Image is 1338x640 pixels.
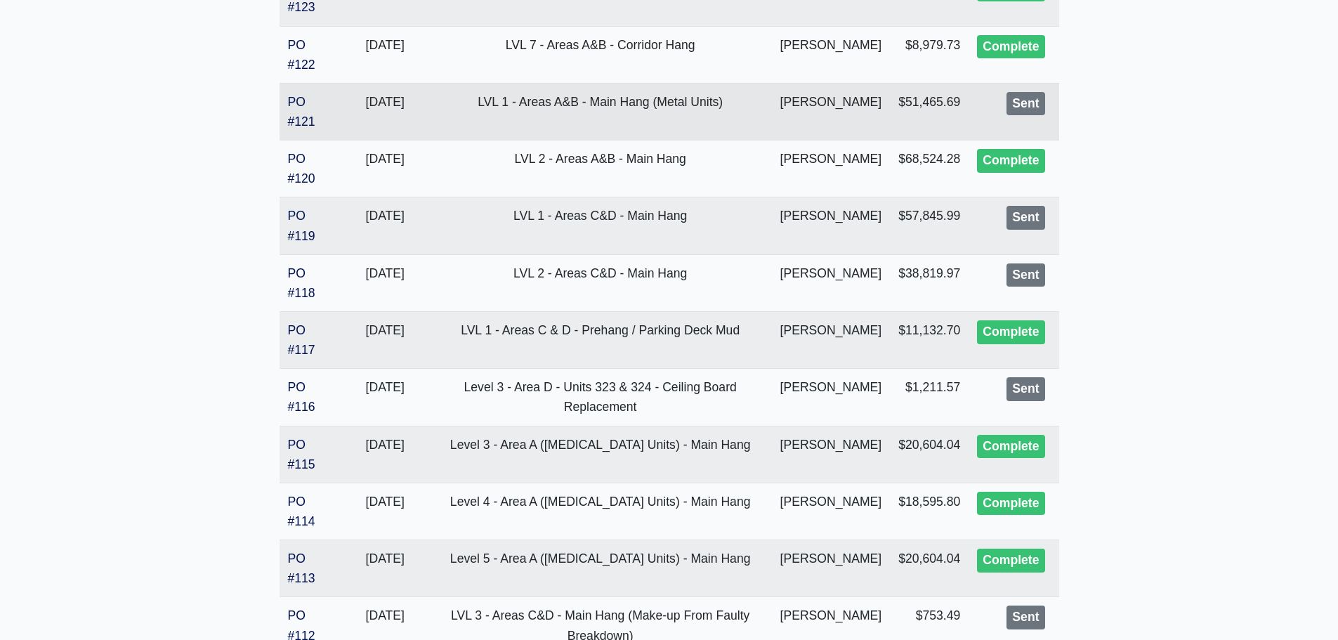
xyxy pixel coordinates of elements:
td: [DATE] [341,540,429,597]
div: Complete [977,320,1044,344]
td: [DATE] [341,197,429,254]
div: Sent [1006,206,1044,230]
a: PO #116 [288,380,315,414]
td: [DATE] [341,254,429,311]
td: $38,819.97 [890,254,969,311]
td: Level 3 - Area A ([MEDICAL_DATA] Units) - Main Hang [429,426,772,483]
a: PO #121 [288,95,315,129]
td: $68,524.28 [890,141,969,197]
td: $8,979.73 [890,26,969,83]
div: Complete [977,35,1044,59]
td: LVL 1 - Areas C & D - Prehang / Parking Deck Mud [429,312,772,369]
div: Complete [977,435,1044,459]
td: [PERSON_NAME] [772,426,891,483]
div: Sent [1006,92,1044,116]
td: [PERSON_NAME] [772,369,891,426]
td: $20,604.04 [890,426,969,483]
td: $51,465.69 [890,83,969,140]
td: LVL 2 - Areas C&D - Main Hang [429,254,772,311]
td: [DATE] [341,26,429,83]
td: [DATE] [341,426,429,483]
td: [DATE] [341,141,429,197]
td: $20,604.04 [890,540,969,597]
td: [PERSON_NAME] [772,483,891,540]
div: Sent [1006,377,1044,401]
td: $11,132.70 [890,312,969,369]
td: [DATE] [341,83,429,140]
td: LVL 1 - Areas C&D - Main Hang [429,197,772,254]
td: LVL 7 - Areas A&B - Corridor Hang [429,26,772,83]
td: $57,845.99 [890,197,969,254]
td: $18,595.80 [890,483,969,540]
a: PO #122 [288,38,315,72]
td: Level 3 - Area D - Units 323 & 324 - Ceiling Board Replacement [429,369,772,426]
td: [DATE] [341,312,429,369]
div: Sent [1006,263,1044,287]
a: PO #113 [288,551,315,585]
td: [PERSON_NAME] [772,83,891,140]
div: Sent [1006,606,1044,629]
td: Level 4 - Area A ([MEDICAL_DATA] Units) - Main Hang [429,483,772,540]
a: PO #114 [288,495,315,528]
a: PO #119 [288,209,315,242]
td: [DATE] [341,483,429,540]
td: $1,211.57 [890,369,969,426]
a: PO #118 [288,266,315,300]
td: [PERSON_NAME] [772,540,891,597]
td: [PERSON_NAME] [772,197,891,254]
div: Complete [977,549,1044,573]
td: LVL 1 - Areas A&B - Main Hang (Metal Units) [429,83,772,140]
div: Complete [977,149,1044,173]
a: PO #120 [288,152,315,185]
td: [PERSON_NAME] [772,26,891,83]
a: PO #117 [288,323,315,357]
a: PO #115 [288,438,315,471]
td: LVL 2 - Areas A&B - Main Hang [429,141,772,197]
td: [DATE] [341,369,429,426]
td: [PERSON_NAME] [772,254,891,311]
div: Complete [977,492,1044,516]
td: Level 5 - Area A ([MEDICAL_DATA] Units) - Main Hang [429,540,772,597]
td: [PERSON_NAME] [772,312,891,369]
td: [PERSON_NAME] [772,141,891,197]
